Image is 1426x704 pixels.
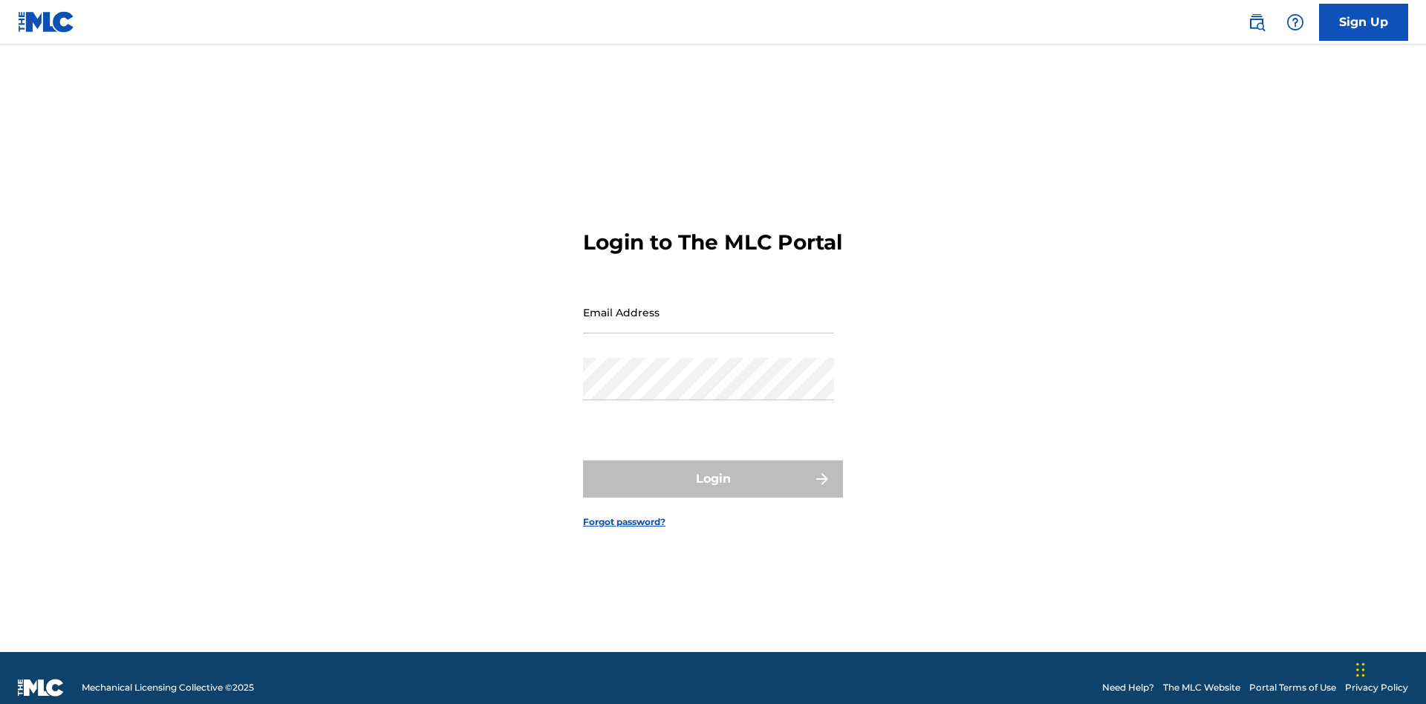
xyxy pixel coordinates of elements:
a: The MLC Website [1163,681,1240,694]
div: Help [1280,7,1310,37]
a: Public Search [1242,7,1272,37]
a: Privacy Policy [1345,681,1408,694]
div: Drag [1356,648,1365,692]
a: Sign Up [1319,4,1408,41]
span: Mechanical Licensing Collective © 2025 [82,681,254,694]
a: Need Help? [1102,681,1154,694]
a: Portal Terms of Use [1249,681,1336,694]
a: Forgot password? [583,515,665,529]
img: search [1248,13,1266,31]
img: logo [18,679,64,697]
img: help [1286,13,1304,31]
h3: Login to The MLC Portal [583,229,842,255]
iframe: Chat Widget [1352,633,1426,704]
img: MLC Logo [18,11,75,33]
